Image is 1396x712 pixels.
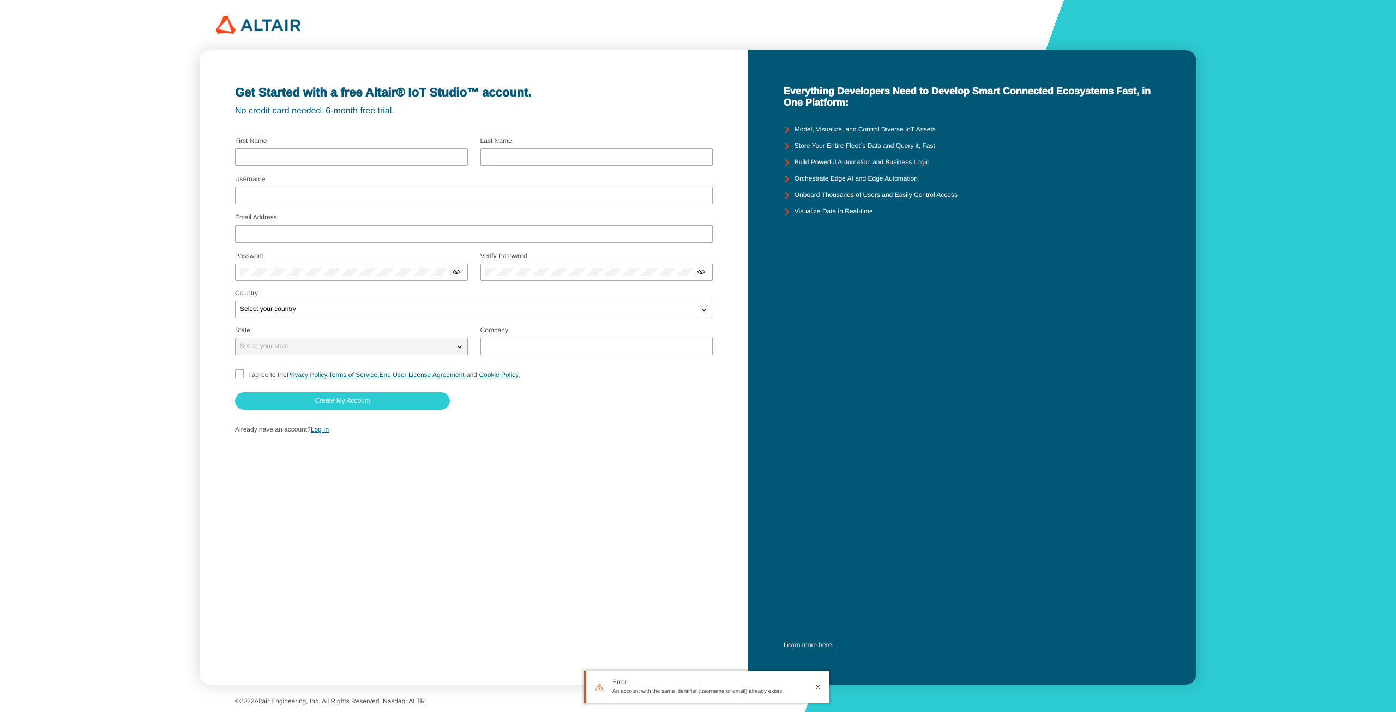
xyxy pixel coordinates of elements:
unity-typography: Store Your Entire Fleet`s Data and Query it, Fast [795,142,935,150]
p: Already have an account? [235,426,712,434]
a: Privacy Policy [287,371,327,379]
label: Verify Password [480,252,527,260]
label: Username [235,175,265,183]
label: Email Address [235,213,277,221]
a: Terms of Service [329,371,377,379]
p: © Altair Engineering, Inc. All Rights Reserved. Nasdaq: ALTR [235,698,1161,705]
span: 2022 [240,697,255,705]
unity-typography: Orchestrate Edge AI and Edge Automation [795,175,918,183]
unity-typography: Onboard Thousands of Users and Easily Control Access [795,192,958,199]
a: Log In [311,426,329,433]
label: Password [235,252,264,260]
unity-typography: No credit card needed. 6-month free trial. [235,106,712,116]
unity-typography: Get Started with a free Altair® IoT Studio™ account. [235,86,712,99]
unity-typography: Model, Visualize, and Control Diverse IoT Assets [795,126,936,134]
a: Learn more here. [784,641,834,649]
span: and [466,371,477,379]
unity-typography: Visualize Data in Real-time [795,208,873,216]
unity-typography: Everything Developers Need to Develop Smart Connected Ecosystems Fast, in One Platform: [784,86,1161,108]
img: 320px-Altair_logo.png [216,16,300,34]
a: End User License Agreement [380,371,465,379]
iframe: YouTube video player [784,425,1161,637]
unity-typography: Build Powerful Automation and Business Logic [795,159,929,166]
a: Cookie Policy [479,371,518,379]
span: I agree to the , , , [248,371,520,379]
